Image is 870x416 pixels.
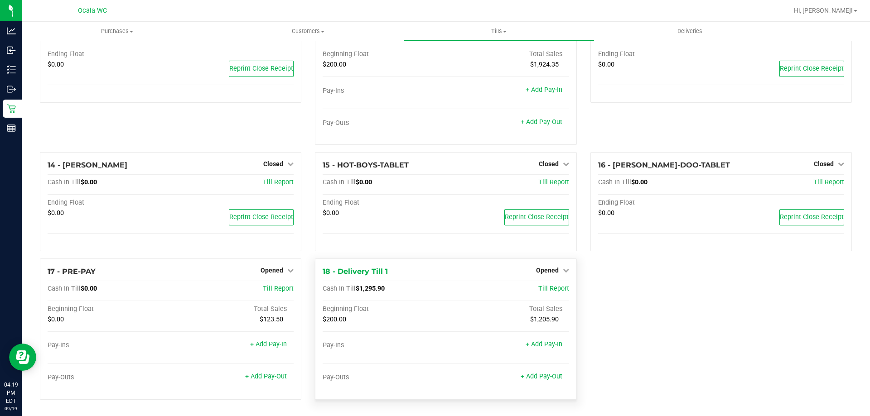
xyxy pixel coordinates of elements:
p: 09/19 [4,405,18,412]
span: Cash In Till [323,285,356,292]
span: Opened [261,267,283,274]
a: Till Report [813,178,844,186]
span: $0.00 [598,61,614,68]
inline-svg: Inbound [7,46,16,55]
span: 17 - PRE-PAY [48,267,96,276]
inline-svg: Analytics [7,26,16,35]
span: $0.00 [81,285,97,292]
a: Till Report [538,285,569,292]
span: $200.00 [323,61,346,68]
div: Ending Float [598,199,721,207]
span: Purchases [22,27,213,35]
span: $0.00 [48,61,64,68]
a: Till Report [538,178,569,186]
iframe: Resource center [9,344,36,371]
span: $0.00 [48,316,64,323]
div: Pay-Outs [323,373,446,382]
a: + Add Pay-In [526,86,562,94]
a: Till Report [263,285,294,292]
button: Reprint Close Receipt [504,209,569,225]
span: Closed [539,160,559,167]
span: Reprint Close Receipt [780,213,844,221]
div: Beginning Float [48,305,171,313]
span: Customers [213,27,403,35]
inline-svg: Retail [7,104,16,113]
div: Pay-Ins [323,87,446,95]
div: Total Sales [446,50,569,58]
span: Ocala WC [78,7,107,14]
button: Reprint Close Receipt [779,61,844,77]
button: Reprint Close Receipt [229,209,294,225]
span: Cash In Till [598,178,631,186]
button: Reprint Close Receipt [229,61,294,77]
inline-svg: Inventory [7,65,16,74]
span: 18 - Delivery Till 1 [323,267,388,276]
span: $0.00 [48,209,64,217]
div: Pay-Ins [323,341,446,349]
a: + Add Pay-Out [521,373,562,380]
span: Tills [404,27,594,35]
div: Pay-Ins [48,341,171,349]
a: + Add Pay-In [250,340,287,348]
a: Purchases [22,22,213,41]
button: Reprint Close Receipt [779,209,844,225]
span: 15 - HOT-BOYS-TABLET [323,161,409,169]
a: + Add Pay-Out [521,118,562,126]
span: Hi, [PERSON_NAME]! [794,7,853,14]
span: 14 - [PERSON_NAME] [48,161,127,169]
span: Opened [536,267,559,274]
a: Customers [213,22,403,41]
div: Ending Float [323,199,446,207]
div: Ending Float [48,50,171,58]
span: 16 - [PERSON_NAME]-DOO-TABLET [598,161,730,169]
p: 04:19 PM EDT [4,381,18,405]
a: Till Report [263,178,294,186]
span: Cash In Till [48,285,81,292]
span: Reprint Close Receipt [505,213,569,221]
span: Reprint Close Receipt [229,213,293,221]
inline-svg: Reports [7,124,16,133]
a: Tills [403,22,594,41]
span: $1,924.35 [530,61,559,68]
a: + Add Pay-Out [245,373,287,380]
span: Reprint Close Receipt [229,65,293,72]
div: Beginning Float [323,50,446,58]
div: Pay-Outs [323,119,446,127]
div: Ending Float [48,199,171,207]
div: Pay-Outs [48,373,171,382]
div: Ending Float [598,50,721,58]
span: Reprint Close Receipt [780,65,844,72]
div: Total Sales [171,305,294,313]
span: $0.00 [323,209,339,217]
span: Deliveries [665,27,715,35]
div: Total Sales [446,305,569,313]
span: Cash In Till [48,178,81,186]
span: $1,205.90 [530,316,559,323]
span: Closed [263,160,283,167]
a: Deliveries [594,22,785,41]
a: + Add Pay-In [526,340,562,348]
span: $0.00 [631,178,648,186]
span: $200.00 [323,316,346,323]
span: $0.00 [598,209,614,217]
span: $1,295.90 [356,285,385,292]
span: Cash In Till [323,178,356,186]
span: $0.00 [356,178,372,186]
span: $123.50 [260,316,283,323]
span: $0.00 [81,178,97,186]
span: Closed [814,160,834,167]
inline-svg: Outbound [7,85,16,94]
div: Beginning Float [323,305,446,313]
